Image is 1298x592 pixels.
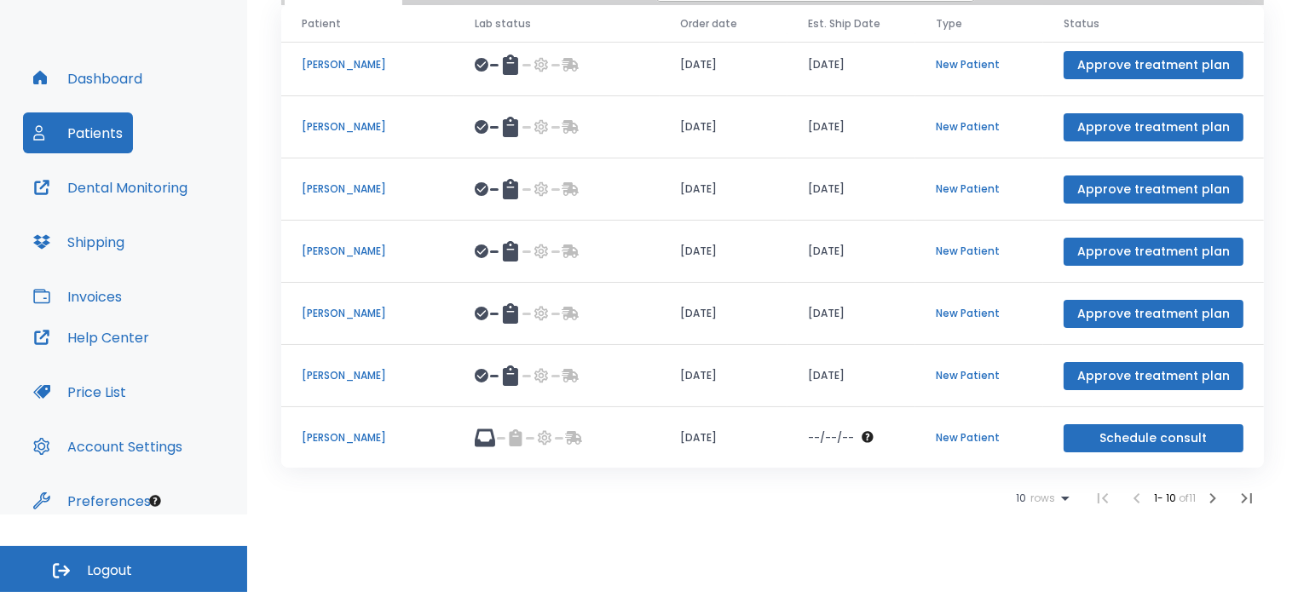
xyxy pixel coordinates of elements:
[936,306,1023,321] p: New Patient
[23,276,132,317] button: Invoices
[1179,491,1196,505] span: of 11
[1064,175,1243,204] button: Approve treatment plan
[302,119,434,135] p: [PERSON_NAME]
[1064,300,1243,328] button: Approve treatment plan
[1064,238,1243,266] button: Approve treatment plan
[660,407,787,469] td: [DATE]
[475,16,531,32] span: Lab status
[23,167,198,208] button: Dental Monitoring
[787,221,915,283] td: [DATE]
[936,181,1023,197] p: New Patient
[787,96,915,158] td: [DATE]
[23,480,161,521] button: Preferences
[936,430,1023,445] p: New Patient
[302,244,434,259] p: [PERSON_NAME]
[23,221,135,262] button: Shipping
[660,96,787,158] td: [DATE]
[936,244,1023,259] p: New Patient
[787,158,915,221] td: [DATE]
[660,34,787,96] td: [DATE]
[1064,113,1243,141] button: Approve treatment plan
[302,430,434,445] p: [PERSON_NAME]
[302,306,434,321] p: [PERSON_NAME]
[23,112,133,153] button: Patients
[936,119,1023,135] p: New Patient
[660,221,787,283] td: [DATE]
[787,283,915,345] td: [DATE]
[1154,491,1179,505] span: 1 - 10
[660,158,787,221] td: [DATE]
[787,345,915,407] td: [DATE]
[936,16,962,32] span: Type
[787,34,915,96] td: [DATE]
[936,57,1023,72] p: New Patient
[680,16,737,32] span: Order date
[23,317,159,358] button: Help Center
[302,57,434,72] p: [PERSON_NAME]
[23,371,136,412] button: Price List
[23,58,153,99] button: Dashboard
[660,345,787,407] td: [DATE]
[1064,16,1099,32] span: Status
[1064,362,1243,390] button: Approve treatment plan
[87,561,132,580] span: Logout
[1026,492,1055,504] span: rows
[660,283,787,345] td: [DATE]
[302,181,434,197] p: [PERSON_NAME]
[936,368,1023,383] p: New Patient
[808,430,854,445] p: --/--/--
[808,430,895,445] div: The date will be available after approving treatment plan
[147,493,163,509] div: Tooltip anchor
[302,16,341,32] span: Patient
[808,16,880,32] span: Est. Ship Date
[1064,424,1243,452] button: Schedule consult
[302,368,434,383] p: [PERSON_NAME]
[1064,51,1243,79] button: Approve treatment plan
[1016,492,1026,504] span: 10
[23,426,193,467] button: Account Settings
